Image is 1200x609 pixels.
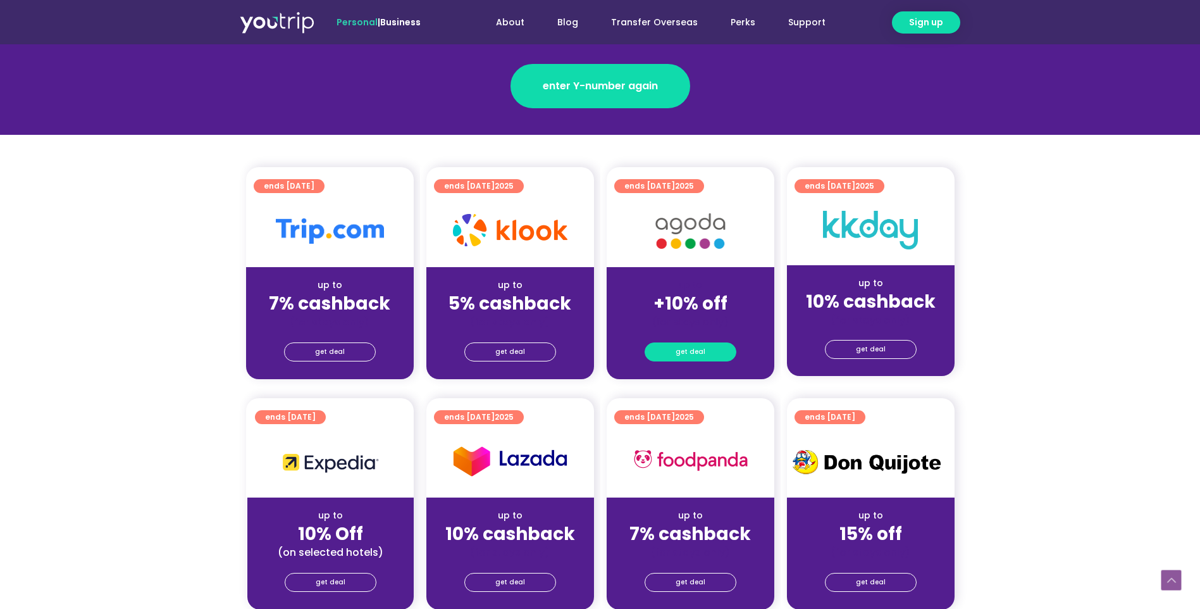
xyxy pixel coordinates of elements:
span: get deal [316,574,345,591]
span: 2025 [495,411,514,422]
a: Transfer Overseas [595,11,714,34]
strong: 10% cashback [445,522,575,546]
a: ends [DATE]2025 [434,410,524,424]
div: up to [797,509,944,522]
div: up to [797,277,944,290]
span: ends [DATE] [444,410,514,424]
div: (for stays only) [617,546,764,559]
div: (for stays only) [617,315,764,329]
a: ends [DATE] [255,410,326,424]
div: (for stays only) [797,546,944,559]
a: Blog [541,11,595,34]
span: get deal [495,574,525,591]
span: get deal [856,341,886,358]
span: ends [DATE] [444,179,514,193]
div: up to [257,509,404,522]
a: get deal [464,342,556,361]
a: ends [DATE] [254,179,325,193]
span: ends [DATE] [265,410,316,424]
a: get deal [825,340,917,359]
strong: 10% cashback [806,289,936,314]
a: ends [DATE]2025 [434,179,524,193]
span: Personal [337,16,378,28]
strong: +10% off [653,291,727,316]
span: Sign up [909,16,943,29]
span: 2025 [675,411,694,422]
a: get deal [285,573,376,592]
a: get deal [825,573,917,592]
a: get deal [284,342,376,361]
a: get deal [645,573,736,592]
span: get deal [315,343,345,361]
span: 2025 [675,180,694,191]
a: ends [DATE] [795,410,865,424]
span: get deal [495,343,525,361]
a: ends [DATE]2025 [614,410,704,424]
strong: 7% cashback [629,522,751,546]
span: ends [DATE] [624,179,694,193]
a: Support [772,11,842,34]
span: enter Y-number again [543,78,658,94]
span: 2025 [495,180,514,191]
span: ends [DATE] [805,410,855,424]
a: About [479,11,541,34]
div: (for stays only) [797,313,944,327]
span: ends [DATE] [805,179,874,193]
a: get deal [645,342,736,361]
a: Sign up [892,11,960,34]
span: ends [DATE] [624,410,694,424]
div: (on selected hotels) [257,546,404,559]
div: (for stays only) [256,315,404,329]
span: get deal [676,574,705,591]
div: up to [256,279,404,292]
strong: 10% Off [298,522,363,546]
strong: 5% cashback [448,291,571,316]
a: ends [DATE]2025 [614,179,704,193]
div: (for stays only) [436,546,584,559]
div: up to [436,279,584,292]
span: get deal [676,343,705,361]
strong: 15% off [839,522,902,546]
a: enter Y-number again [510,64,690,108]
span: | [337,16,421,28]
a: ends [DATE]2025 [795,179,884,193]
div: up to [436,509,584,522]
span: ends [DATE] [264,179,314,193]
a: Business [380,16,421,28]
strong: 7% cashback [269,291,390,316]
div: (for stays only) [436,315,584,329]
span: get deal [856,574,886,591]
span: 2025 [855,180,874,191]
nav: Menu [455,11,842,34]
a: get deal [464,573,556,592]
a: Perks [714,11,772,34]
span: up to [679,279,702,291]
div: up to [617,509,764,522]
